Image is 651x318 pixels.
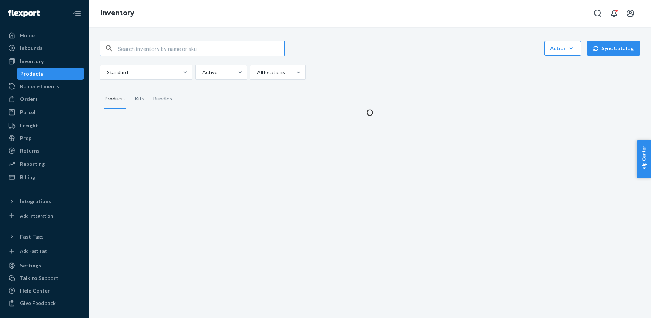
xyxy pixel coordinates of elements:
div: Help Center [20,287,50,294]
div: Parcel [20,109,36,116]
div: Add Fast Tag [20,248,47,254]
div: Returns [20,147,40,154]
div: Home [20,32,35,39]
div: Action [550,45,576,52]
div: Freight [20,122,38,129]
button: Close Navigation [70,6,84,21]
div: Give Feedback [20,300,56,307]
a: Parcel [4,106,84,118]
div: Talk to Support [20,274,58,282]
button: Action [544,41,581,56]
button: Open account menu [623,6,638,21]
div: Reporting [20,160,45,168]
div: Replenishments [20,83,59,90]
input: Active [202,69,202,76]
a: Home [4,30,84,41]
ol: breadcrumbs [95,3,140,24]
div: Bundles [153,89,172,109]
button: Integrations [4,195,84,207]
a: Reporting [4,158,84,170]
button: Open Search Box [590,6,605,21]
a: Replenishments [4,81,84,92]
button: Fast Tags [4,231,84,243]
div: Fast Tags [20,233,44,240]
div: Settings [20,262,41,269]
a: Products [17,68,85,80]
div: Orders [20,95,38,103]
a: Settings [4,260,84,271]
button: Sync Catalog [587,41,640,56]
div: Inbounds [20,44,43,52]
a: Returns [4,145,84,157]
input: Standard [106,69,107,76]
div: Integrations [20,198,51,205]
div: Add Integration [20,213,53,219]
img: Flexport logo [8,10,40,17]
a: Add Fast Tag [4,246,84,257]
a: Billing [4,171,84,183]
div: Kits [135,89,144,109]
div: Products [20,70,43,78]
a: Prep [4,132,84,144]
a: Inventory [4,55,84,67]
div: Prep [20,134,31,142]
div: Billing [20,174,35,181]
div: Inventory [20,58,44,65]
a: Inbounds [4,42,84,54]
a: Add Integration [4,210,84,222]
a: Orders [4,93,84,105]
a: Inventory [101,9,134,17]
a: Freight [4,120,84,131]
div: Products [104,89,126,109]
a: Help Center [4,285,84,297]
button: Give Feedback [4,297,84,309]
input: All locations [256,69,257,76]
button: Open notifications [607,6,621,21]
input: Search inventory by name or sku [118,41,284,56]
button: Help Center [637,140,651,178]
span: Assistenza [14,5,49,12]
button: Talk to Support [4,272,84,284]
